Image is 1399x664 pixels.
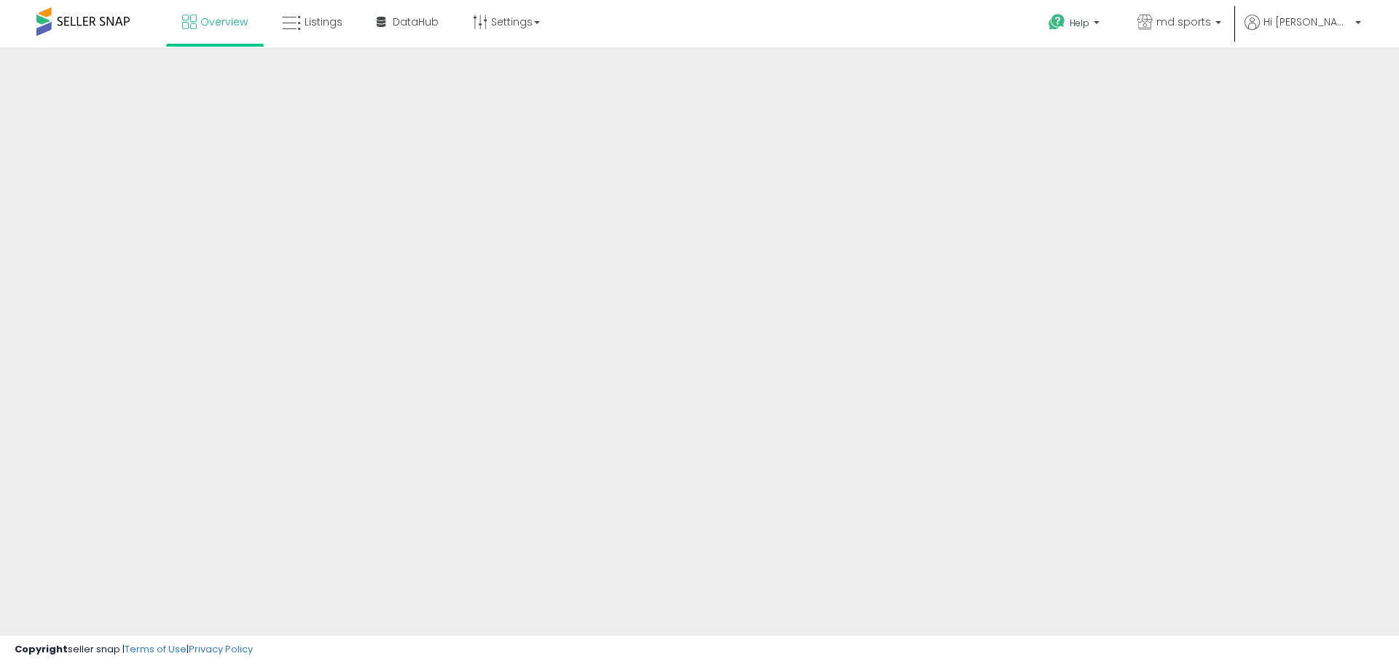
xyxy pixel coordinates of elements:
[1245,15,1361,47] a: Hi [PERSON_NAME]
[1037,2,1114,47] a: Help
[15,643,253,657] div: seller snap | |
[125,642,187,656] a: Terms of Use
[15,642,68,656] strong: Copyright
[305,15,342,29] span: Listings
[189,642,253,656] a: Privacy Policy
[200,15,248,29] span: Overview
[393,15,439,29] span: DataHub
[1156,15,1211,29] span: md sports
[1070,17,1089,29] span: Help
[1048,13,1066,31] i: Get Help
[1263,15,1351,29] span: Hi [PERSON_NAME]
